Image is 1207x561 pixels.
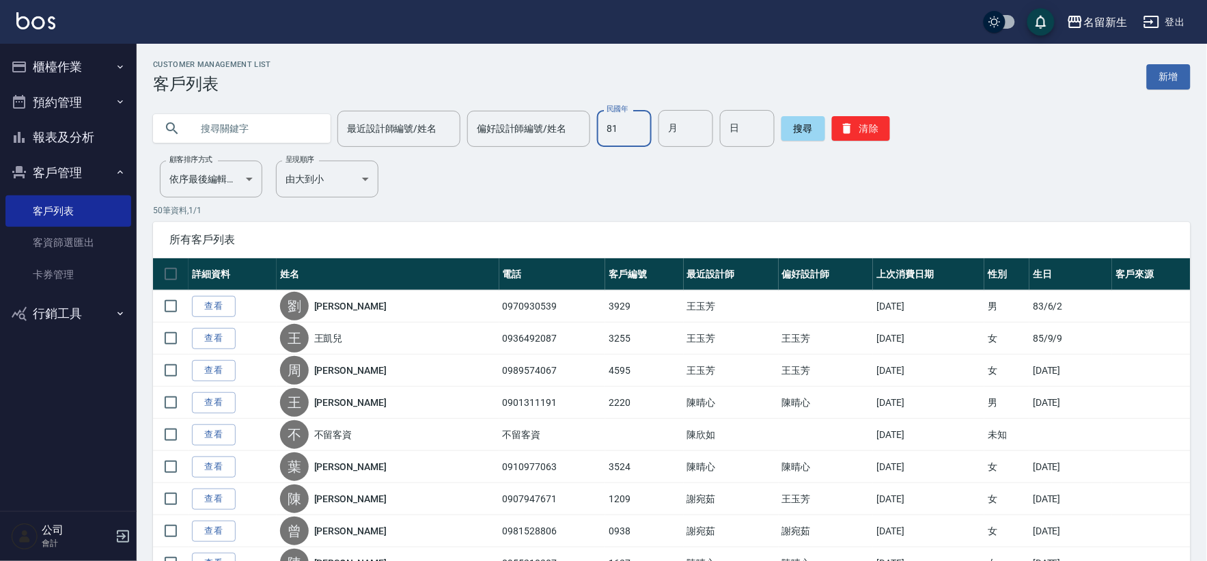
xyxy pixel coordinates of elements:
[5,195,131,227] a: 客戶列表
[873,483,984,515] td: [DATE]
[1062,8,1133,36] button: 名留新生
[779,515,874,547] td: 謝宛茹
[984,290,1029,323] td: 男
[605,387,684,419] td: 2220
[280,452,309,481] div: 葉
[11,523,38,550] img: Person
[280,388,309,417] div: 王
[280,420,309,449] div: 不
[832,116,890,141] button: 清除
[499,515,606,547] td: 0981528806
[169,233,1174,247] span: 所有客戶列表
[873,515,984,547] td: [DATE]
[984,258,1029,290] th: 性別
[684,355,779,387] td: 王玉芳
[1029,515,1112,547] td: [DATE]
[280,356,309,385] div: 周
[1027,8,1055,36] button: save
[192,360,236,381] a: 查看
[192,328,236,349] a: 查看
[5,120,131,155] button: 報表及分析
[192,456,236,478] a: 查看
[5,227,131,258] a: 客資篩選匯出
[499,419,606,451] td: 不留客資
[1147,64,1191,90] a: 新增
[605,290,684,323] td: 3929
[779,258,874,290] th: 偏好設計師
[314,492,387,506] a: [PERSON_NAME]
[1083,14,1127,31] div: 名留新生
[781,116,825,141] button: 搜尋
[191,110,320,147] input: 搜尋關鍵字
[1029,387,1112,419] td: [DATE]
[280,517,309,545] div: 曾
[605,451,684,483] td: 3524
[42,537,111,549] p: 會計
[873,258,984,290] th: 上次消費日期
[499,451,606,483] td: 0910977063
[684,451,779,483] td: 陳晴心
[1029,323,1112,355] td: 85/9/9
[984,451,1029,483] td: 女
[1029,451,1112,483] td: [DATE]
[1029,483,1112,515] td: [DATE]
[277,258,499,290] th: 姓名
[779,323,874,355] td: 王玉芳
[499,323,606,355] td: 0936492087
[276,161,378,197] div: 由大到小
[779,387,874,419] td: 陳晴心
[5,296,131,331] button: 行銷工具
[779,355,874,387] td: 王玉芳
[192,392,236,413] a: 查看
[684,483,779,515] td: 謝宛茹
[499,290,606,323] td: 0970930539
[42,523,111,537] h5: 公司
[684,258,779,290] th: 最近設計師
[873,419,984,451] td: [DATE]
[153,204,1191,217] p: 50 筆資料, 1 / 1
[499,258,606,290] th: 電話
[984,515,1029,547] td: 女
[873,323,984,355] td: [DATE]
[499,483,606,515] td: 0907947671
[605,483,684,515] td: 1209
[314,396,387,409] a: [PERSON_NAME]
[605,258,684,290] th: 客戶編號
[984,355,1029,387] td: 女
[684,515,779,547] td: 謝宛茹
[280,484,309,513] div: 陳
[1029,290,1112,323] td: 83/6/2
[1029,355,1112,387] td: [DATE]
[16,12,55,29] img: Logo
[984,323,1029,355] td: 女
[169,154,212,165] label: 顧客排序方式
[314,524,387,538] a: [PERSON_NAME]
[1138,10,1191,35] button: 登出
[5,85,131,120] button: 預約管理
[605,323,684,355] td: 3255
[5,155,131,191] button: 客戶管理
[873,387,984,419] td: [DATE]
[5,259,131,290] a: 卡券管理
[779,483,874,515] td: 王玉芳
[873,355,984,387] td: [DATE]
[1112,258,1191,290] th: 客戶來源
[684,387,779,419] td: 陳晴心
[286,154,314,165] label: 呈現順序
[684,419,779,451] td: 陳欣如
[280,292,309,320] div: 劉
[314,460,387,474] a: [PERSON_NAME]
[984,483,1029,515] td: 女
[984,419,1029,451] td: 未知
[984,387,1029,419] td: 男
[189,258,277,290] th: 詳細資料
[153,74,271,94] h3: 客戶列表
[607,104,628,114] label: 民國年
[1029,258,1112,290] th: 生日
[314,299,387,313] a: [PERSON_NAME]
[153,60,271,69] h2: Customer Management List
[5,49,131,85] button: 櫃檯作業
[605,355,684,387] td: 4595
[160,161,262,197] div: 依序最後編輯時間
[192,521,236,542] a: 查看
